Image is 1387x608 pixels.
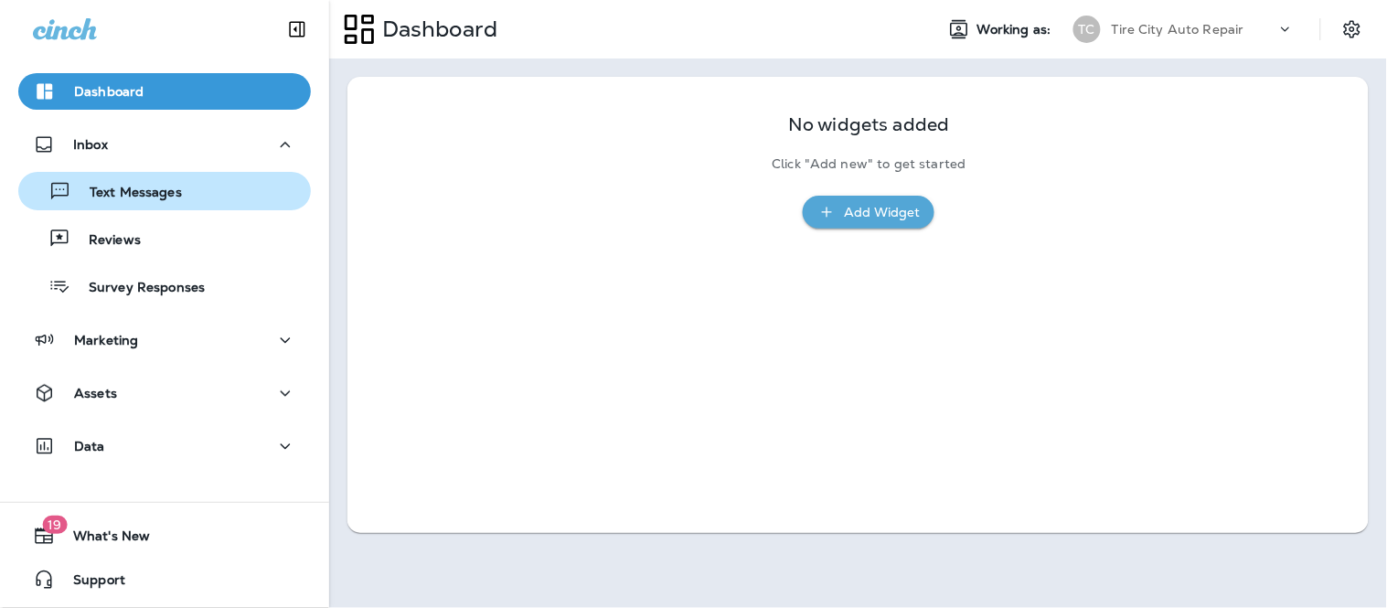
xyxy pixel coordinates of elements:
div: TC [1073,16,1101,43]
span: What's New [55,528,150,550]
button: Text Messages [18,172,311,210]
p: Dashboard [74,84,144,99]
div: Add Widget [844,201,920,224]
span: Working as: [977,22,1055,37]
button: Settings [1336,13,1369,46]
p: Assets [74,386,117,400]
p: Dashboard [375,16,497,43]
p: No widgets added [788,117,949,133]
span: 19 [42,516,67,534]
span: Support [55,572,125,594]
button: Assets [18,375,311,411]
button: Add Widget [803,196,934,229]
p: Click "Add new" to get started [772,156,966,172]
button: Data [18,428,311,464]
button: Inbox [18,126,311,163]
button: Reviews [18,219,311,258]
p: Marketing [74,333,138,347]
button: Support [18,561,311,598]
p: Data [74,439,105,453]
button: Dashboard [18,73,311,110]
p: Survey Responses [70,280,205,297]
p: Inbox [73,137,108,152]
p: Tire City Auto Repair [1112,22,1244,37]
button: 19What's New [18,517,311,554]
p: Text Messages [71,185,182,202]
button: Collapse Sidebar [272,11,323,48]
button: Marketing [18,322,311,358]
p: Reviews [70,232,141,250]
button: Survey Responses [18,267,311,305]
